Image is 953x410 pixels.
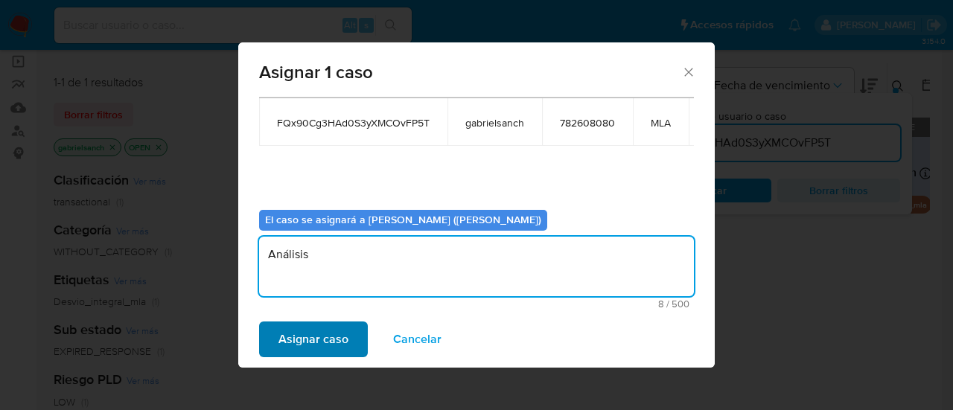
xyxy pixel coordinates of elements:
span: MLA [651,116,671,129]
span: Asignar caso [278,323,348,356]
button: Asignar caso [259,321,368,357]
textarea: Análisis [259,237,694,296]
button: Cancelar [374,321,461,357]
span: Cancelar [393,323,442,356]
span: gabrielsanch [465,116,524,129]
b: El caso se asignará a [PERSON_NAME] ([PERSON_NAME]) [265,212,541,227]
button: Cerrar ventana [681,65,695,78]
span: Asignar 1 caso [259,63,681,81]
span: Máximo 500 caracteres [264,299,689,309]
span: 782608080 [560,116,615,129]
span: FQx90Cg3HAd0S3yXMCOvFP5T [277,116,430,129]
div: assign-modal [238,42,715,368]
